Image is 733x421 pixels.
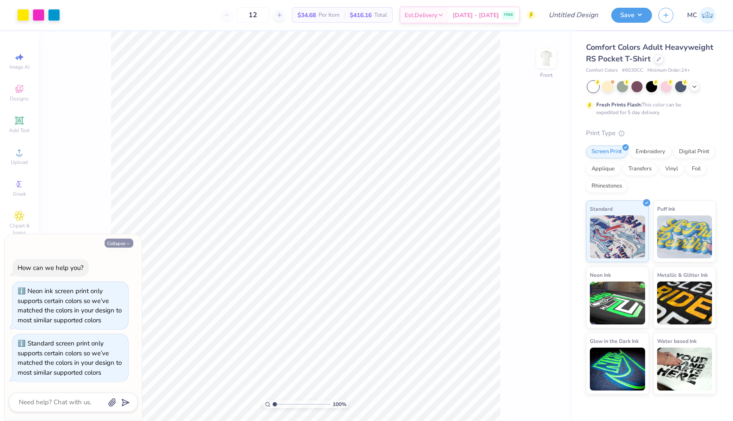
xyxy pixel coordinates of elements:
span: Comfort Colors [586,67,618,74]
img: Water based Ink [657,348,712,391]
span: Per Item [318,11,339,20]
span: Add Text [9,127,30,134]
span: Upload [11,159,28,166]
img: Metallic & Glitter Ink [657,282,712,324]
div: Neon ink screen print only supports certain colors so we’ve matched the colors in your design to ... [18,287,122,324]
span: Clipart & logos [4,222,34,236]
span: Water based Ink [657,336,697,345]
div: Print Type [586,128,716,138]
input: Untitled Design [542,6,605,24]
span: $416.16 [350,11,372,20]
div: Transfers [623,163,657,176]
img: Standard [590,215,645,258]
span: Minimum Order: 24 + [647,67,690,74]
span: Image AI [9,64,30,70]
span: $34.68 [297,11,316,20]
span: MC [687,10,697,20]
div: Screen Print [586,145,628,158]
span: Puff Ink [657,204,675,213]
div: Foil [686,163,706,176]
div: Rhinestones [586,180,628,193]
span: 100 % [333,400,346,408]
span: Metallic & Glitter Ink [657,270,708,279]
a: MC [687,7,716,24]
strong: Fresh Prints Flash: [596,101,642,108]
button: Collapse [105,239,133,248]
span: # 6030CC [622,67,643,74]
span: Designs [10,95,29,102]
span: Comfort Colors Adult Heavyweight RS Pocket T-Shirt [586,42,713,64]
span: FREE [504,12,513,18]
img: Front [538,50,555,67]
span: Greek [13,191,26,197]
div: How can we help you? [18,264,84,272]
div: Embroidery [630,145,671,158]
img: Glow in the Dark Ink [590,348,645,391]
div: Digital Print [673,145,715,158]
span: Glow in the Dark Ink [590,336,639,345]
img: Mia Craig [699,7,716,24]
span: Total [374,11,387,20]
button: Save [611,8,652,23]
div: Applique [586,163,620,176]
span: [DATE] - [DATE] [453,11,499,20]
img: Neon Ink [590,282,645,324]
img: Puff Ink [657,215,712,258]
div: Standard screen print only supports certain colors so we’ve matched the colors in your design to ... [18,339,122,377]
span: Neon Ink [590,270,611,279]
div: Vinyl [660,163,684,176]
span: Est. Delivery [405,11,437,20]
span: Standard [590,204,613,213]
div: This color can be expedited for 5 day delivery. [596,101,702,116]
div: Front [540,71,553,79]
input: – – [236,7,270,23]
